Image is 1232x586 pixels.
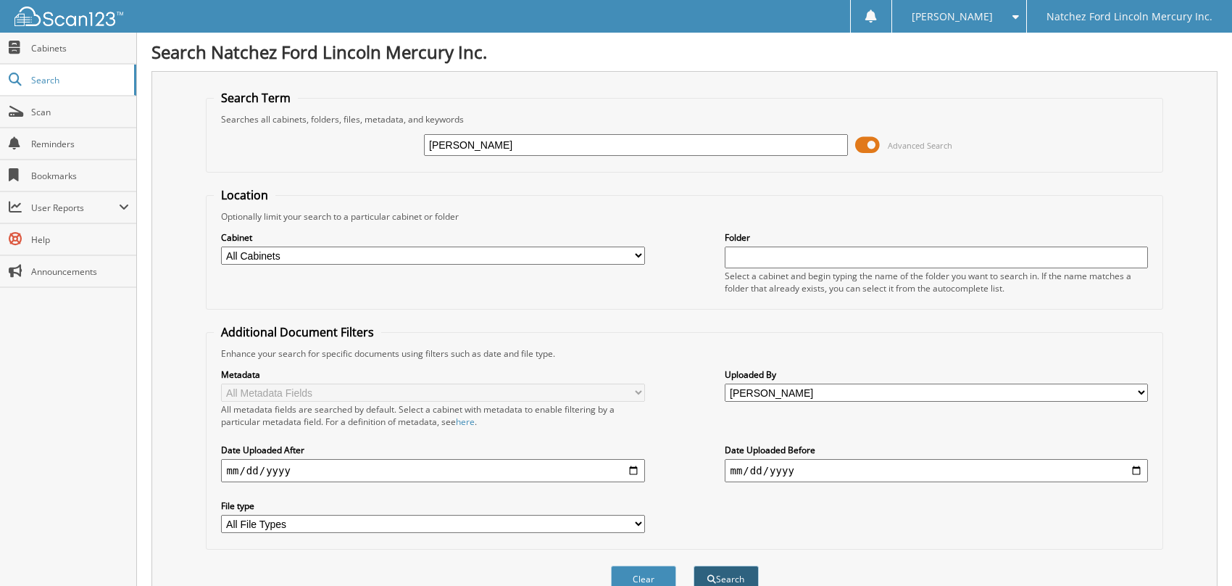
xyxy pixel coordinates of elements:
[214,90,298,106] legend: Search Term
[151,40,1218,64] h1: Search Natchez Ford Lincoln Mercury Inc.
[456,416,475,428] a: here
[14,7,123,26] img: scan123-logo-white.svg
[214,210,1156,223] div: Optionally limit your search to a particular cabinet or folder
[214,187,275,203] legend: Location
[725,444,1149,456] label: Date Uploaded Before
[214,324,381,340] legend: Additional Document Filters
[214,347,1156,360] div: Enhance your search for specific documents using filters such as date and file type.
[725,368,1149,381] label: Uploaded By
[221,500,645,512] label: File type
[31,138,129,150] span: Reminders
[31,265,129,278] span: Announcements
[888,140,952,151] span: Advanced Search
[912,12,993,21] span: [PERSON_NAME]
[1160,516,1232,586] iframe: Chat Widget
[221,459,645,482] input: start
[31,234,129,246] span: Help
[725,231,1149,244] label: Folder
[725,270,1149,294] div: Select a cabinet and begin typing the name of the folder you want to search in. If the name match...
[1046,12,1212,21] span: Natchez Ford Lincoln Mercury Inc.
[31,74,127,86] span: Search
[221,231,645,244] label: Cabinet
[214,113,1156,125] div: Searches all cabinets, folders, files, metadata, and keywords
[31,106,129,118] span: Scan
[725,459,1149,482] input: end
[221,444,645,456] label: Date Uploaded After
[31,170,129,182] span: Bookmarks
[221,368,645,381] label: Metadata
[221,403,645,428] div: All metadata fields are searched by default. Select a cabinet with metadata to enable filtering b...
[31,42,129,54] span: Cabinets
[31,202,119,214] span: User Reports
